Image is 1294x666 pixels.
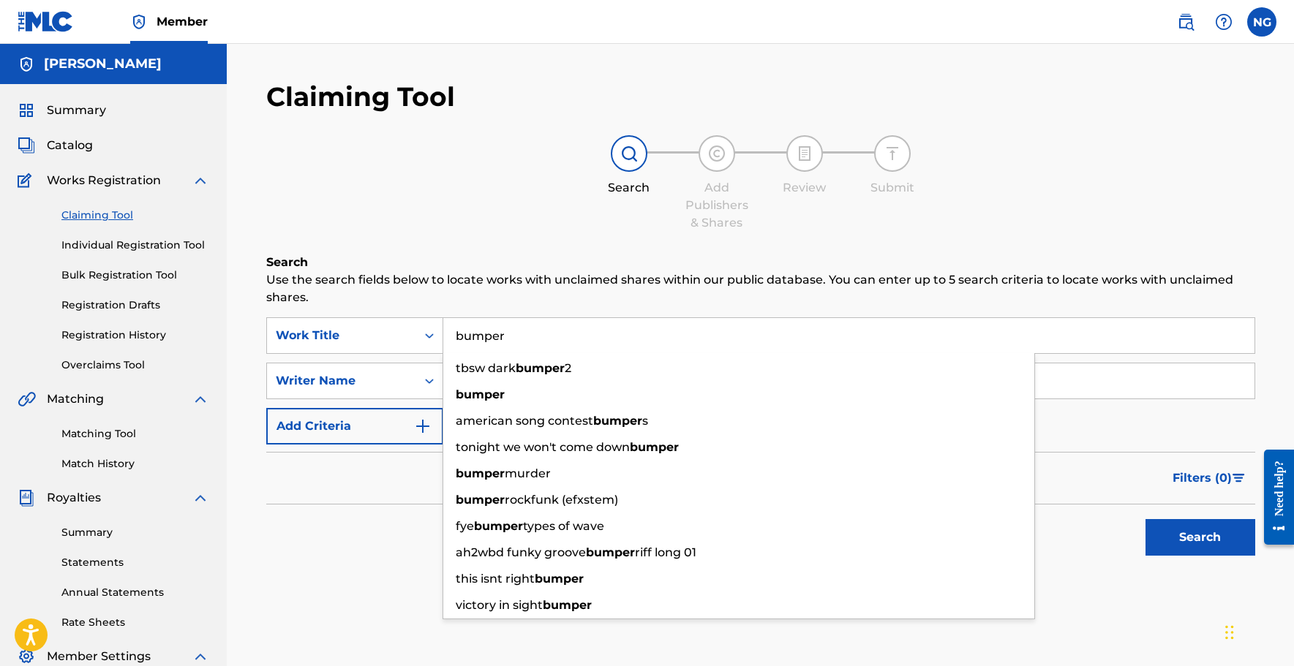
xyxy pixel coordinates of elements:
[18,56,35,73] img: Accounts
[505,493,618,507] span: rockfunk (efxstem)
[456,414,593,428] span: american song contest
[1225,610,1234,654] div: Drag
[1221,596,1294,666] iframe: Chat Widget
[586,545,635,559] strong: bumper
[543,598,592,612] strong: bumper
[192,648,209,665] img: expand
[1209,7,1238,37] div: Help
[266,317,1255,563] form: Search Form
[642,414,648,428] span: s
[18,102,35,119] img: Summary
[266,254,1255,271] h6: Search
[593,414,642,428] strong: bumper
[18,137,93,154] a: CatalogCatalog
[61,208,209,223] a: Claiming Tool
[456,387,505,401] strong: bumper
[535,572,584,586] strong: bumper
[47,102,106,119] span: Summary
[516,361,565,375] strong: bumper
[192,489,209,507] img: expand
[47,390,104,408] span: Matching
[505,466,551,480] span: murder
[523,519,604,533] span: types of wave
[1177,13,1195,31] img: search
[61,357,209,373] a: Overclaims Tool
[680,179,753,232] div: Add Publishers & Shares
[266,271,1255,306] p: Use the search fields below to locate works with unclaimed shares within our public database. You...
[1173,469,1232,487] span: Filters ( 0 )
[61,268,209,283] a: Bulk Registration Tool
[1171,7,1200,37] a: Public Search
[456,572,535,586] span: this isnt right
[47,137,93,154] span: Catalog
[630,440,679,454] strong: bumper
[18,137,35,154] img: Catalog
[61,298,209,313] a: Registration Drafts
[456,361,516,375] span: tbsw dark
[18,648,35,665] img: Member Settings
[884,145,901,162] img: step indicator icon for Submit
[456,598,543,612] span: victory in sight
[61,555,209,570] a: Statements
[1164,460,1255,496] button: Filters (0)
[565,361,571,375] span: 2
[61,328,209,343] a: Registration History
[61,238,209,253] a: Individual Registration Tool
[18,489,35,507] img: Royalties
[61,456,209,472] a: Match History
[856,179,929,197] div: Submit
[18,390,36,408] img: Matching
[61,615,209,630] a: Rate Sheets
[130,13,148,31] img: Top Rightsholder
[620,145,638,162] img: step indicator icon for Search
[1146,519,1255,556] button: Search
[1253,438,1294,556] iframe: Resource Center
[456,493,505,507] strong: bumper
[18,172,37,189] img: Works Registration
[456,440,630,454] span: tonight we won't come down
[276,327,407,344] div: Work Title
[1215,13,1233,31] img: help
[18,102,106,119] a: SummarySummary
[456,519,474,533] span: fye
[768,179,841,197] div: Review
[61,525,209,540] a: Summary
[635,545,696,559] span: riff long 01
[47,172,161,189] span: Works Registration
[61,585,209,600] a: Annual Statements
[266,408,443,444] button: Add Criteria
[1247,7,1276,37] div: User Menu
[456,466,505,480] strong: bumper
[192,172,209,189] img: expand
[456,545,586,559] span: ah2wbd funky groove
[266,80,455,113] h2: Claiming Tool
[61,426,209,442] a: Matching Tool
[796,145,813,162] img: step indicator icon for Review
[192,390,209,408] img: expand
[1233,474,1245,483] img: filter
[18,11,74,32] img: MLC Logo
[157,13,208,30] span: Member
[44,56,162,72] h5: Nomi Ruiz
[47,489,101,507] span: Royalties
[414,417,432,435] img: 9d2ae6d4665cec9f34b9.svg
[47,648,151,665] span: Member Settings
[593,179,666,197] div: Search
[708,145,726,162] img: step indicator icon for Add Publishers & Shares
[276,372,407,390] div: Writer Name
[474,519,523,533] strong: bumper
